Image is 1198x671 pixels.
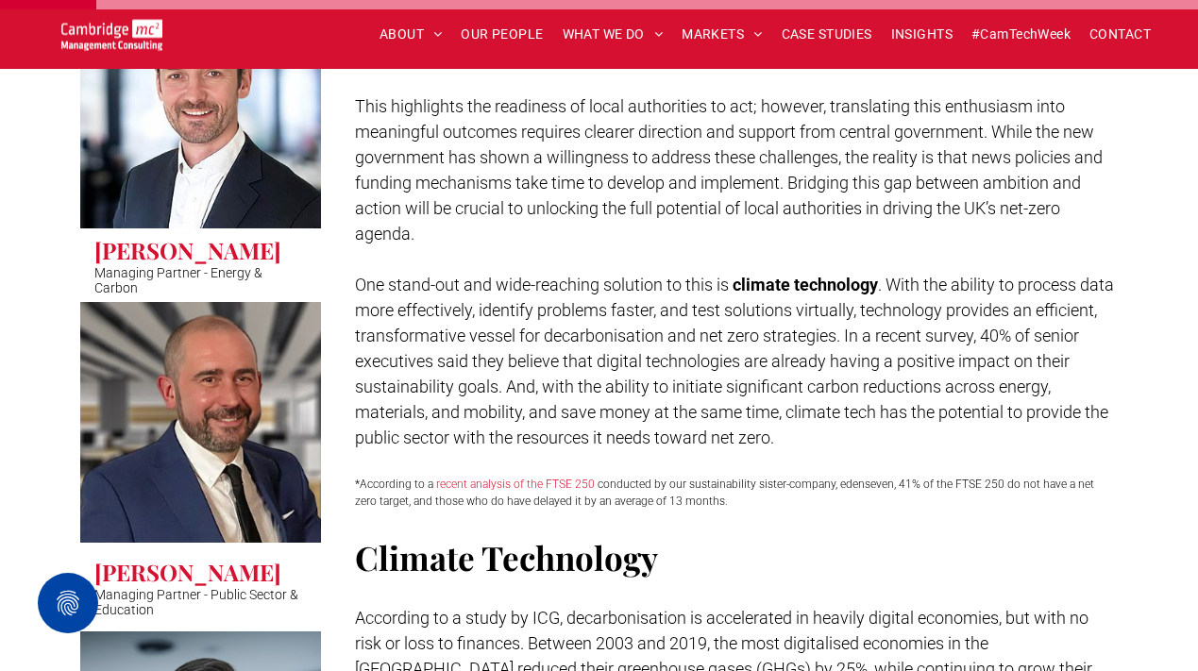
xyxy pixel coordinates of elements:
a: CASE STUDIES [772,20,882,49]
a: CONTACT [1080,20,1160,49]
p: Managing Partner - Energy & Carbon [94,265,307,295]
span: Climate Technology [355,535,658,579]
p: Managing Partner - Public Sector & Education [94,587,307,617]
img: Cambridge MC Logo [61,19,162,50]
a: #CamTechWeek [962,20,1080,49]
span: This highlights the readiness of local authorities to act; however, translating this enthusiasm i... [355,96,1103,243]
h3: [PERSON_NAME] [94,235,281,265]
strong: climate technology [733,275,878,294]
a: OUR PEOPLE [451,20,552,49]
h3: [PERSON_NAME] [94,557,281,587]
a: WHAT WE DO [553,20,673,49]
a: Your Business Transformed | Cambridge Management Consulting [61,22,162,42]
span: . With the ability to process data more effectively, identify problems faster, and test solutions... [355,275,1114,447]
a: recent analysis of the FTSE 250 [436,478,595,491]
span: One stand-out and wide-reaching solution to this is [355,275,729,294]
a: Craig Cheney [80,302,321,543]
a: MARKETS [672,20,771,49]
span: *According to a [355,478,433,491]
a: ABOUT [370,20,452,49]
a: INSIGHTS [882,20,962,49]
span: conducted by our sustainability sister-company, edenseven, 41% of the FTSE 250 do not have a net ... [355,478,1094,508]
